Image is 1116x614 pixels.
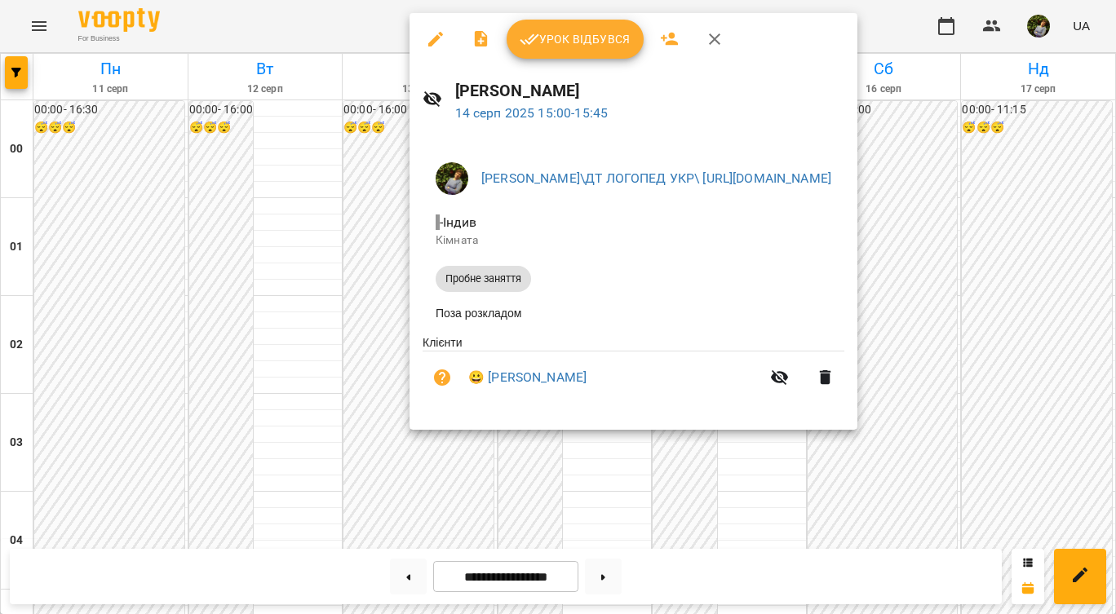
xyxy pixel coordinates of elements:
[423,334,844,410] ul: Клієнти
[423,298,844,328] li: Поза розкладом
[481,170,831,186] a: [PERSON_NAME]\ДТ ЛОГОПЕД УКР\ [URL][DOMAIN_NAME]
[507,20,644,59] button: Урок відбувся
[436,232,831,249] p: Кімната
[423,358,462,397] button: Візит ще не сплачено. Додати оплату?
[520,29,631,49] span: Урок відбувся
[436,162,468,195] img: b75e9dd987c236d6cf194ef640b45b7d.jpg
[436,214,480,230] span: - Індив
[455,105,609,121] a: 14 серп 2025 15:00-15:45
[455,78,845,104] h6: [PERSON_NAME]
[436,272,531,286] span: Пробне заняття
[468,368,587,387] a: 😀 [PERSON_NAME]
